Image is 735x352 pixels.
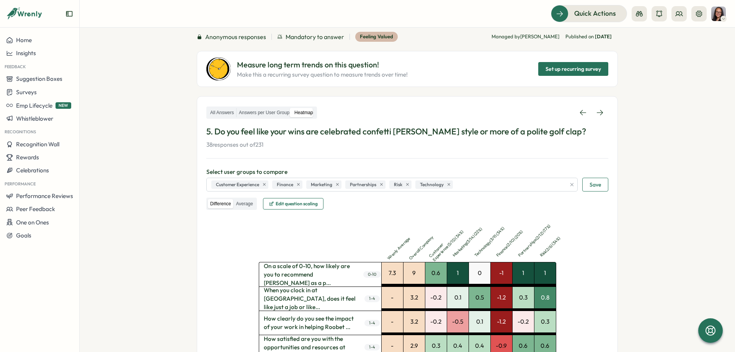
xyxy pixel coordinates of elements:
span: 1 - 4 [364,295,380,302]
span: Celebrations [16,167,49,174]
p: Managed by [492,33,559,40]
span: NEW [56,102,71,109]
span: Quick Actions [574,8,616,18]
p: Select user groups to compare [206,168,608,176]
span: Emp Lifecycle [16,102,52,109]
div: 1 [534,262,556,284]
div: 0.5 [469,287,490,308]
span: Surveys [16,88,37,96]
span: [PERSON_NAME] [520,33,559,39]
div: 0 [469,262,490,284]
div: 0.1 [469,311,490,332]
span: One on Ones [16,219,49,226]
span: Risk [394,181,402,188]
p: Wrenly Average [386,225,422,261]
p: Customer Experience ( 5 / 15 ) ( 34 %) [428,223,468,263]
p: Technology ( 3 / 9 ) ( 34 %) [473,222,509,258]
span: Customer Experience [216,181,259,188]
button: Set up recurring survey [538,62,608,76]
span: [DATE] [595,33,612,39]
span: Performance Reviews [16,192,73,200]
p: Partnerships ( 2 / 12 ) ( 17 %) [517,222,553,258]
div: 1 [447,262,469,284]
button: Expand sidebar [65,10,73,18]
div: -0.2 [425,287,447,308]
span: Insights [16,49,36,57]
div: -1 [491,262,512,284]
span: Recognition Wall [16,141,59,148]
div: -0.2 [513,311,534,332]
span: Partnerships [350,181,376,188]
div: - [382,311,403,332]
button: Quick Actions [551,5,627,22]
button: Save [582,178,608,192]
span: Mandatory to answer [286,32,344,42]
span: 1 - 4 [364,344,380,350]
label: Average [234,199,255,209]
div: -0.2 [425,311,447,332]
button: Edit question scaling [263,198,323,210]
img: Natasha Whittaker [711,7,726,21]
span: Save [590,178,601,191]
p: Finance ( 2 / 10 ) ( 20 %) [495,222,531,258]
div: 0.8 [534,287,556,308]
span: When you clock in at [GEOGRAPHIC_DATA], does it feel like just a job or like... [259,287,363,311]
div: 0.1 [447,287,469,308]
span: Suggestion Boxes [16,75,62,82]
label: All Answers [208,108,236,118]
p: Measure long term trends on this question! [237,59,408,71]
label: Heatmap [292,108,315,118]
span: Set up recurring survey [546,62,601,75]
span: Edit question scaling [276,201,318,206]
span: Rewards [16,154,39,161]
span: On a scale of 0-10, how likely are you to recommend [PERSON_NAME] as a p... [259,262,363,286]
span: Published on [565,33,612,40]
div: 0.3 [534,311,556,332]
div: Feeling Valued [355,32,398,42]
div: 3.2 [403,287,425,308]
span: Home [16,36,32,44]
span: Goals [16,232,31,239]
label: Answers per User Group [237,108,292,118]
span: Finance [277,181,293,188]
div: 7.3 [382,262,403,284]
p: Marketing ( 3 / 14 ) ( 22 %) [451,222,487,258]
span: Marketing [311,181,332,188]
span: How clearly do you see the impact of your work in helping Roobet ... [259,311,363,335]
div: -1.2 [491,311,512,332]
p: Overall Company [408,225,444,261]
div: 1 [513,262,534,284]
div: 3.2 [403,311,425,332]
p: Make this a recurring survey question to measure trends over time! [237,70,408,79]
label: Difference [208,199,233,209]
p: 38 responses out of 231 [206,141,608,149]
div: -1.2 [491,287,512,308]
p: Risk ( 2 / 6 ) ( 34 %) [539,222,575,258]
div: -0.5 [447,311,469,332]
span: Technology [420,181,444,188]
span: Anonymous responses [205,32,266,42]
span: 0 - 10 [363,271,381,278]
span: 1 - 4 [364,320,380,326]
div: 0.6 [425,262,447,284]
p: 5. Do you feel like your wins are celebrated confetti [PERSON_NAME] style or more of a polite gol... [206,126,608,138]
span: Peer Feedback [16,205,55,213]
span: Whistleblower [16,115,53,122]
div: 9 [403,262,425,284]
div: 0.3 [513,287,534,308]
div: - [382,287,403,308]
